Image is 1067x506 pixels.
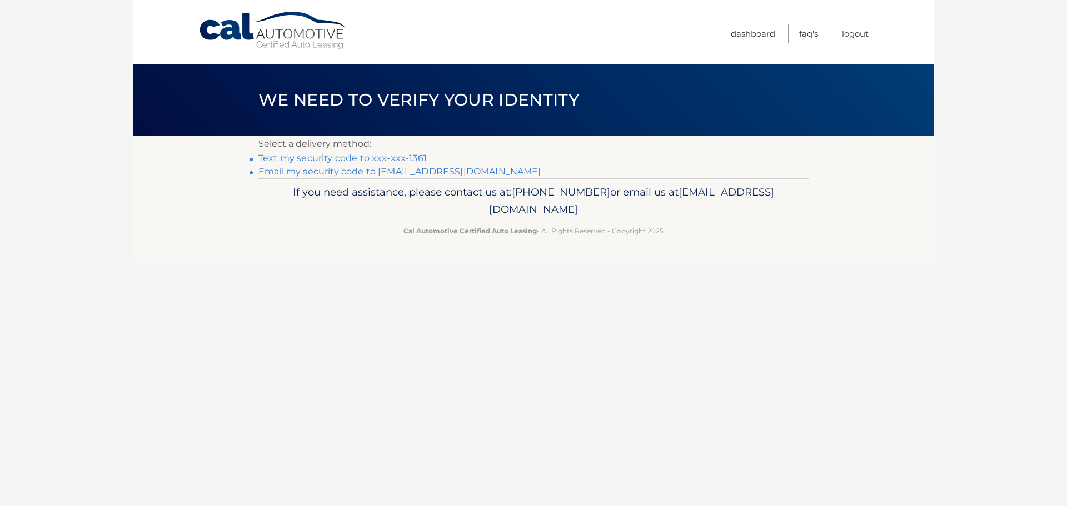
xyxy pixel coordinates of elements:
a: Logout [842,24,869,43]
a: Email my security code to [EMAIL_ADDRESS][DOMAIN_NAME] [258,166,541,177]
p: If you need assistance, please contact us at: or email us at [266,183,801,219]
a: Text my security code to xxx-xxx-1361 [258,153,427,163]
a: FAQ's [799,24,818,43]
span: [PHONE_NUMBER] [512,186,610,198]
strong: Cal Automotive Certified Auto Leasing [403,227,537,235]
a: Dashboard [731,24,775,43]
span: We need to verify your identity [258,89,579,110]
p: - All Rights Reserved - Copyright 2025 [266,225,801,237]
p: Select a delivery method: [258,136,809,152]
a: Cal Automotive [198,11,348,51]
